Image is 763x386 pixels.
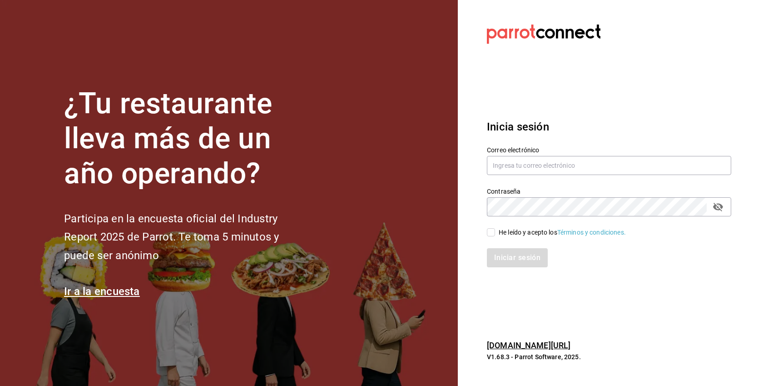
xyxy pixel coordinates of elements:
[557,229,626,236] a: Términos y condiciones.
[487,156,731,175] input: Ingresa tu correo electrónico
[64,86,309,191] h1: ¿Tu restaurante lleva más de un año operando?
[64,210,309,265] h2: Participa en la encuesta oficial del Industry Report 2025 de Parrot. Te toma 5 minutos y puede se...
[487,352,731,361] p: V1.68.3 - Parrot Software, 2025.
[499,228,626,237] div: He leído y acepto los
[487,341,570,350] a: [DOMAIN_NAME][URL]
[64,285,140,298] a: Ir a la encuesta
[487,119,731,135] h3: Inicia sesión
[710,199,726,215] button: passwordField
[487,188,731,195] label: Contraseña
[487,147,731,153] label: Correo electrónico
